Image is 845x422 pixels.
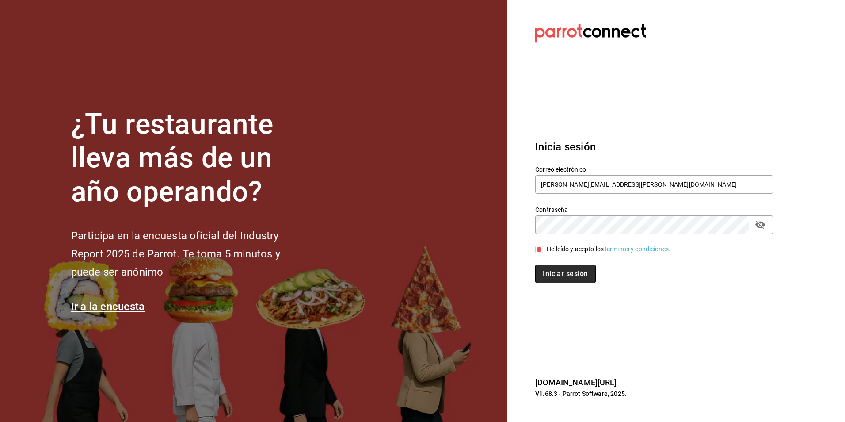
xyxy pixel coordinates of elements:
label: Correo electrónico [535,166,773,172]
h3: Inicia sesión [535,139,773,155]
a: Términos y condiciones. [604,246,670,253]
a: [DOMAIN_NAME][URL] [535,378,617,387]
h2: Participa en la encuesta oficial del Industry Report 2025 de Parrot. Te toma 5 minutos y puede se... [71,227,310,281]
input: Ingresa tu correo electrónico [535,175,773,194]
button: passwordField [753,217,768,232]
p: V1.68.3 - Parrot Software, 2025. [535,389,773,398]
a: Ir a la encuesta [71,300,145,313]
div: He leído y acepto los [547,245,670,254]
h1: ¿Tu restaurante lleva más de un año operando? [71,107,310,209]
button: Iniciar sesión [535,265,595,283]
label: Contraseña [535,206,773,212]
